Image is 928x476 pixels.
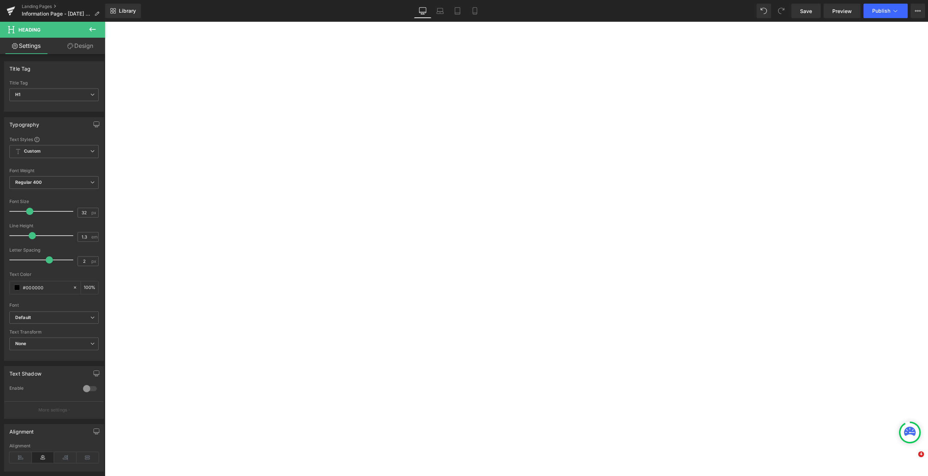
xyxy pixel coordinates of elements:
div: Text Color [9,272,99,277]
a: Landing Pages [22,4,105,9]
div: Text Shadow [9,367,41,377]
input: Color [23,283,69,291]
div: Font Size [9,199,99,204]
div: Text Styles [9,136,99,142]
b: H1 [15,92,20,97]
div: Font [9,303,99,308]
button: More settings [4,401,104,418]
p: More settings [38,407,67,413]
div: Line Height [9,223,99,228]
span: px [91,259,98,264]
div: Letter Spacing [9,248,99,253]
div: Typography [9,117,39,128]
b: Custom [24,148,41,154]
a: Laptop [431,4,449,18]
a: New Library [105,4,141,18]
a: Tablet [449,4,466,18]
div: Alignment [9,443,99,448]
a: Design [54,38,107,54]
i: Default [15,315,31,321]
span: Heading [18,27,41,33]
b: None [15,341,26,346]
span: Library [119,8,136,14]
div: Enable [9,385,76,393]
a: Preview [824,4,861,18]
a: Desktop [414,4,431,18]
span: Preview [832,7,852,15]
div: % [81,281,98,294]
b: Regular 400 [15,179,42,185]
span: Publish [872,8,890,14]
button: Redo [774,4,788,18]
div: Text Transform [9,330,99,335]
iframe: Intercom live chat [903,451,921,469]
button: Publish [863,4,908,18]
div: Alignment [9,425,34,435]
span: 4 [918,451,924,457]
button: Undo [757,4,771,18]
span: em [91,235,98,239]
a: Mobile [466,4,484,18]
span: px [91,210,98,215]
span: Information Page - [DATE] 10:48:53 [22,11,91,17]
button: More [911,4,925,18]
div: Font Weight [9,168,99,173]
span: Save [800,7,812,15]
div: Title Tag [9,62,31,72]
div: Title Tag [9,80,99,86]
